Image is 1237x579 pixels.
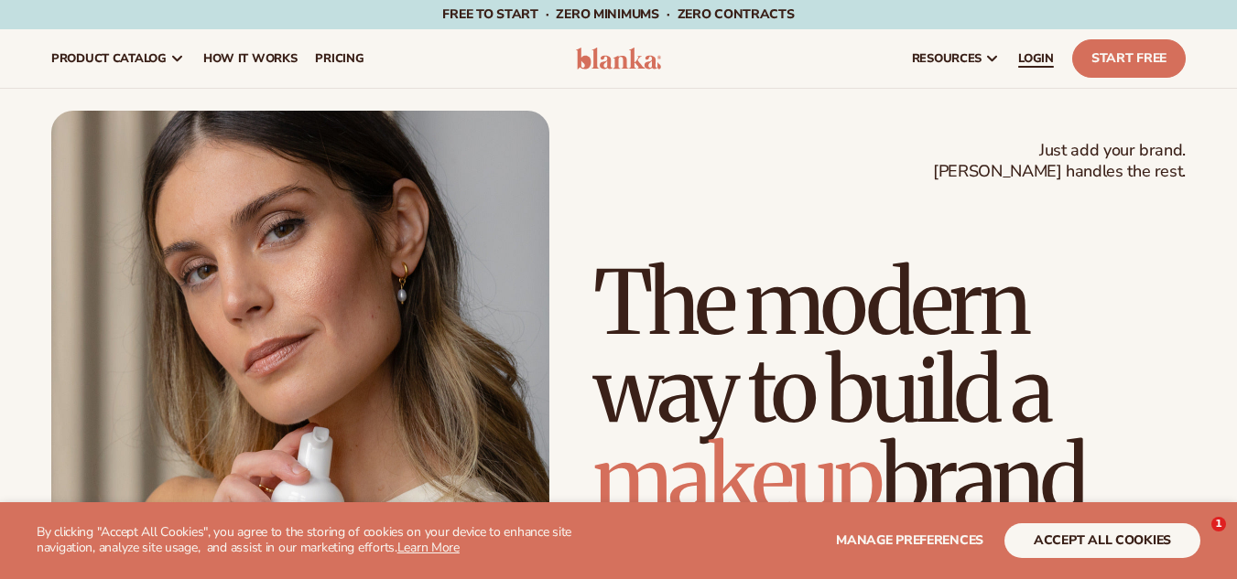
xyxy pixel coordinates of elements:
[836,531,983,549] span: Manage preferences
[933,140,1186,183] span: Just add your brand. [PERSON_NAME] handles the rest.
[1004,523,1200,558] button: accept all cookies
[442,5,794,23] span: Free to start · ZERO minimums · ZERO contracts
[37,525,611,556] p: By clicking "Accept All Cookies", you agree to the storing of cookies on your device to enhance s...
[397,539,460,556] a: Learn More
[836,523,983,558] button: Manage preferences
[593,259,1186,522] h1: The modern way to build a brand
[1009,29,1063,88] a: LOGIN
[871,276,1237,511] iframe: Intercom notifications message
[593,424,881,533] span: makeup
[194,29,307,88] a: How It Works
[42,29,194,88] a: product catalog
[315,51,364,66] span: pricing
[1072,39,1186,78] a: Start Free
[903,29,1009,88] a: resources
[576,48,662,70] img: logo
[51,51,167,66] span: product catalog
[912,51,982,66] span: resources
[306,29,373,88] a: pricing
[203,51,298,66] span: How It Works
[1211,517,1226,531] span: 1
[1174,517,1218,561] iframe: Intercom live chat
[1018,51,1054,66] span: LOGIN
